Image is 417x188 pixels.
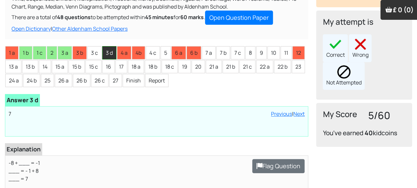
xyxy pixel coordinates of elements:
[223,60,239,73] li: 21 b
[271,110,305,118] div: |
[337,65,350,78] img: block.png
[5,60,21,73] li: 13 a
[271,110,292,117] a: Previous
[187,46,201,59] li: 6 b
[145,60,161,73] li: 18 b
[206,60,222,73] li: 21 a
[368,110,405,121] h3: 5/60
[256,46,267,59] li: 9
[245,46,255,59] li: 8
[55,74,72,87] li: 26 a
[329,38,342,51] img: right40x40.png
[192,60,205,73] li: 20
[7,145,41,153] b: Explanation
[102,60,115,73] li: 16
[349,34,372,62] div: Wrong
[52,60,68,73] li: 15 a
[5,46,18,59] li: 1 a
[52,25,128,32] a: Other Aldenham School Papers
[393,5,414,14] span: £ 0 (0)
[41,74,54,87] li: 25
[281,46,292,59] li: 11
[252,159,305,173] button: Flag Question
[69,60,85,73] li: 15 b
[33,46,46,59] li: 1 c
[12,25,302,33] div: |
[39,60,51,73] li: 14
[274,60,291,73] li: 22 b
[132,46,145,59] li: 4b
[292,60,305,73] li: 23
[323,110,360,119] h4: My Score
[85,60,102,73] li: 15 c
[205,11,273,25] a: Open Question Paper
[385,6,392,13] img: Your items in the shopping basket
[323,129,405,137] h4: You've earned kidcoins
[58,46,72,59] li: 3 a
[7,96,38,104] b: Answer 3 d
[73,74,90,87] li: 26 b
[91,74,108,87] li: 26 c
[293,110,305,117] a: Next
[22,60,38,73] li: 13 b
[87,46,102,59] li: 3 c
[57,14,91,21] b: 48 questions
[178,60,191,73] li: 19
[231,46,245,59] li: 7 c
[145,74,168,87] li: Report
[19,46,32,59] li: 1 b
[162,60,178,73] li: 18 c
[47,46,57,59] li: 2
[323,17,405,27] h4: My attempt is
[145,14,173,21] b: 45 minutes
[115,60,127,73] li: 17
[239,60,255,73] li: 21 c
[73,46,87,59] li: 3 b
[102,46,116,59] li: 3 d
[128,60,144,73] li: 18 a
[9,110,305,118] p: 7
[12,25,51,32] a: Open Dictionary
[171,46,186,59] li: 6 a
[123,74,144,87] li: Finish
[117,46,131,59] li: 4 a
[267,46,280,59] li: 10
[161,46,171,59] li: 5
[202,46,216,59] li: 7 a
[216,46,230,59] li: 7 b
[256,60,273,73] li: 22 a
[323,34,348,62] div: Correct
[354,38,367,51] img: cross40x40.png
[9,159,305,183] p: -8 + ___ = -1 ___ = - 1 + 8 ___ = 7
[5,74,22,87] li: 24 a
[292,46,305,59] li: 12
[180,14,204,21] b: 60 marks
[23,74,40,87] li: 24 b
[109,74,122,87] li: 27
[146,46,160,59] li: 4 c
[323,62,365,90] div: Not Attempted
[364,129,372,137] b: 40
